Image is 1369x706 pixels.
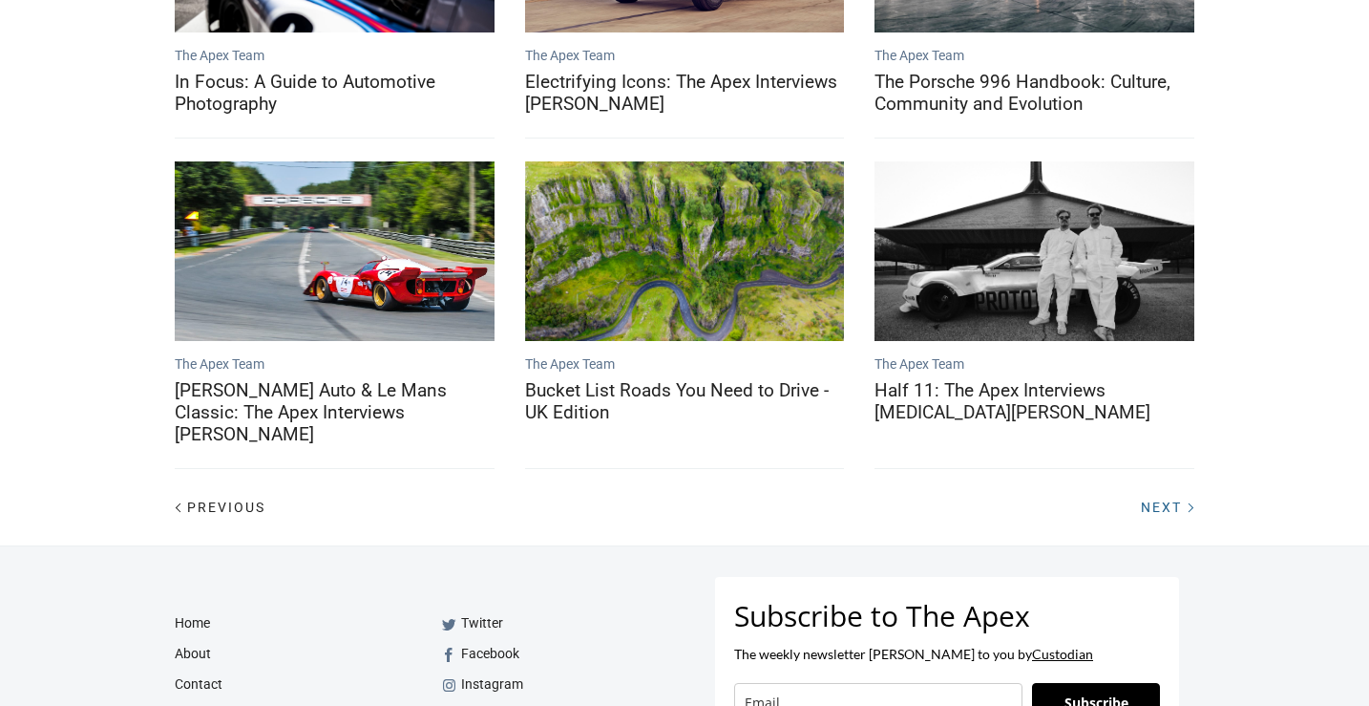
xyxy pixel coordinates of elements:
[175,161,495,341] a: Peter Auto & Le Mans Classic: The Apex Interviews Patrick Peter
[874,356,964,372] a: The Apex Team
[175,498,281,516] a: Previous
[1141,500,1182,515] span: Next
[874,48,964,63] a: The Apex Team
[525,161,845,341] a: Bucket List Roads You Need to Drive - UK Edition
[525,71,845,115] a: Electrifying Icons: The Apex Interviews [PERSON_NAME]
[1126,498,1194,516] a: Next
[175,48,264,63] a: The Apex Team
[175,669,391,699] a: Contact
[175,638,391,669] a: About
[734,645,1160,664] p: The weekly newsletter [PERSON_NAME] to you by
[175,608,391,638] a: Home
[874,161,1194,341] a: Half 11: The Apex Interviews Nikita Bridan
[175,356,264,372] a: The Apex Team
[437,608,669,638] a: Twitter
[525,356,615,372] a: The Apex Team
[525,48,615,63] a: The Apex Team
[437,638,669,669] a: Facebook
[874,379,1194,423] a: Half 11: The Apex Interviews [MEDICAL_DATA][PERSON_NAME]
[175,379,495,445] a: [PERSON_NAME] Auto & Le Mans Classic: The Apex Interviews [PERSON_NAME]
[1032,646,1093,662] a: Custodian
[437,669,669,699] a: Instagram
[734,596,1160,635] h4: Subscribe to The Apex
[525,379,845,423] a: Bucket List Roads You Need to Drive - UK Edition
[874,71,1194,115] a: The Porsche 996 Handbook: Culture, Community and Evolution
[187,500,265,515] span: Previous
[175,71,495,115] a: In Focus: A Guide to Automotive Photography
